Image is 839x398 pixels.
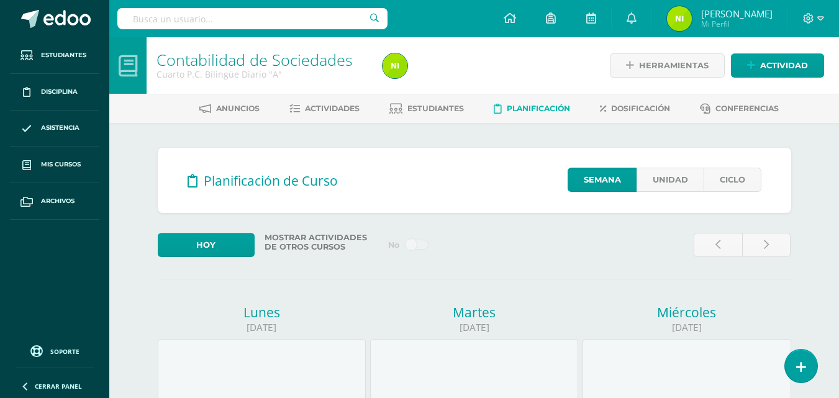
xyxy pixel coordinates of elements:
span: Archivos [41,196,75,206]
div: Lunes [158,304,366,321]
div: Cuarto P.C. Bilingüe Diario 'A' [156,68,368,80]
span: Cerrar panel [35,382,82,391]
a: Unidad [637,168,704,192]
div: Martes [370,304,579,321]
a: Anuncios [199,99,260,119]
div: [DATE] [583,321,791,334]
span: Anuncios [216,104,260,113]
span: [PERSON_NAME] [701,7,773,20]
span: Soporte [50,347,79,356]
a: Soporte [15,342,94,359]
img: 847ab3172bd68bb5562f3612eaf970ae.png [667,6,692,31]
label: Mostrar actividades de otros cursos [260,233,380,251]
a: Planificación [494,99,570,119]
a: Dosificación [600,99,670,119]
input: Busca un usuario... [117,8,388,29]
a: Herramientas [610,53,725,78]
a: Disciplina [10,74,99,111]
a: Hoy [158,233,255,257]
a: Actividades [289,99,360,119]
a: Ciclo [704,168,761,192]
h1: Contabilidad de Sociedades [156,51,368,68]
span: Estudiantes [41,50,86,60]
span: Actividades [305,104,360,113]
span: Actividad [760,54,808,77]
a: Asistencia [10,111,99,147]
span: Herramientas [639,54,709,77]
span: Asistencia [41,123,79,133]
a: Conferencias [700,99,779,119]
div: [DATE] [158,321,366,334]
a: Mis cursos [10,147,99,183]
a: Estudiantes [10,37,99,74]
a: Semana [568,168,637,192]
a: Estudiantes [389,99,464,119]
span: Mis cursos [41,160,81,170]
a: Archivos [10,183,99,220]
span: Planificación [507,104,570,113]
div: Miércoles [583,304,791,321]
div: [DATE] [370,321,579,334]
span: Planificación de Curso [204,172,338,189]
span: Disciplina [41,87,78,97]
span: Estudiantes [407,104,464,113]
img: 847ab3172bd68bb5562f3612eaf970ae.png [383,53,407,78]
span: Dosificación [611,104,670,113]
a: Contabilidad de Sociedades [156,49,353,70]
a: Actividad [731,53,824,78]
span: Mi Perfil [701,19,773,29]
span: Conferencias [715,104,779,113]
